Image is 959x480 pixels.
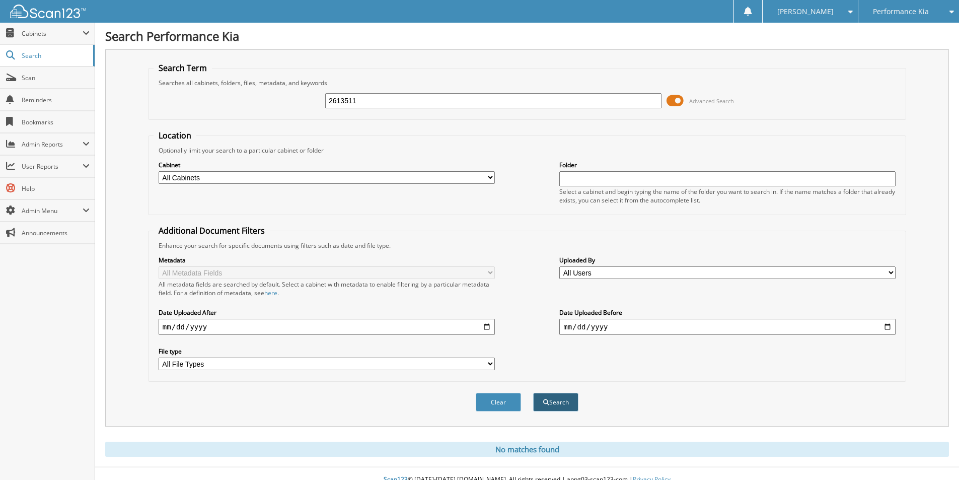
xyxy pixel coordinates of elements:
[22,140,83,149] span: Admin Reports
[559,308,896,317] label: Date Uploaded Before
[22,96,90,104] span: Reminders
[777,9,834,15] span: [PERSON_NAME]
[559,256,896,264] label: Uploaded By
[476,393,521,412] button: Clear
[105,28,949,44] h1: Search Performance Kia
[154,130,196,141] legend: Location
[159,161,495,169] label: Cabinet
[264,289,277,297] a: here
[154,79,901,87] div: Searches all cabinets, folders, files, metadata, and keywords
[559,187,896,204] div: Select a cabinet and begin typing the name of the folder you want to search in. If the name match...
[105,442,949,457] div: No matches found
[22,184,90,193] span: Help
[159,319,495,335] input: start
[154,62,212,74] legend: Search Term
[22,207,83,215] span: Admin Menu
[154,225,270,236] legend: Additional Document Filters
[22,118,90,126] span: Bookmarks
[909,432,959,480] iframe: Chat Widget
[159,256,495,264] label: Metadata
[159,280,495,297] div: All metadata fields are searched by default. Select a cabinet with metadata to enable filtering b...
[154,241,901,250] div: Enhance your search for specific documents using filters such as date and file type.
[22,162,83,171] span: User Reports
[22,229,90,237] span: Announcements
[533,393,578,412] button: Search
[873,9,929,15] span: Performance Kia
[10,5,86,18] img: scan123-logo-white.svg
[22,29,83,38] span: Cabinets
[159,308,495,317] label: Date Uploaded After
[159,347,495,356] label: File type
[154,146,901,155] div: Optionally limit your search to a particular cabinet or folder
[559,319,896,335] input: end
[689,97,734,105] span: Advanced Search
[22,74,90,82] span: Scan
[559,161,896,169] label: Folder
[22,51,88,60] span: Search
